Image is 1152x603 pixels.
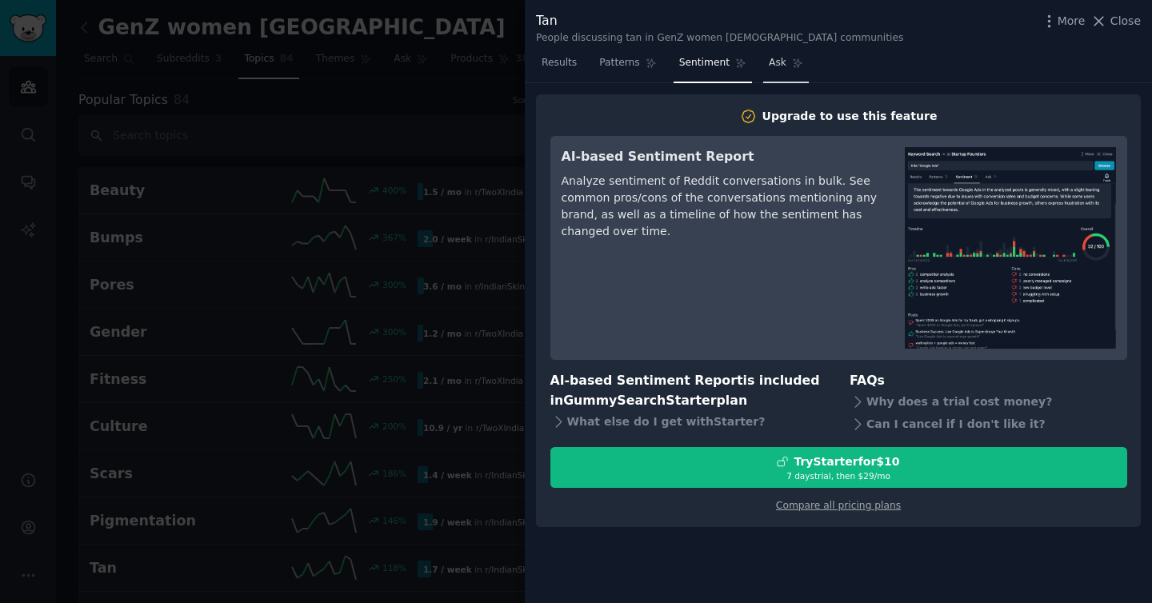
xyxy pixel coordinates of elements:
div: People discussing tan in GenZ women [DEMOGRAPHIC_DATA] communities [536,31,903,46]
div: Why does a trial cost money? [850,391,1127,413]
div: Try Starter for $10 [794,453,899,470]
span: Results [542,56,577,70]
img: AI-based Sentiment Report [905,147,1116,349]
h3: FAQs [850,371,1127,391]
h3: AI-based Sentiment Report [562,147,882,167]
h3: AI-based Sentiment Report is included in plan [550,371,828,410]
span: More [1058,13,1086,30]
div: 7 days trial, then $ 29 /mo [551,470,1126,481]
span: Patterns [599,56,639,70]
div: Tan [536,11,903,31]
span: GummySearch Starter [563,393,716,408]
span: Sentiment [679,56,730,70]
a: Compare all pricing plans [776,500,901,511]
div: What else do I get with Starter ? [550,410,828,433]
button: TryStarterfor$107 daystrial, then $29/mo [550,447,1127,488]
a: Sentiment [674,50,752,83]
button: Close [1090,13,1141,30]
a: Patterns [594,50,662,83]
div: Analyze sentiment of Reddit conversations in bulk. See common pros/cons of the conversations ment... [562,173,882,240]
a: Ask [763,50,809,83]
span: Close [1110,13,1141,30]
button: More [1041,13,1086,30]
a: Results [536,50,582,83]
div: Upgrade to use this feature [762,108,938,125]
span: Ask [769,56,786,70]
div: Can I cancel if I don't like it? [850,413,1127,436]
